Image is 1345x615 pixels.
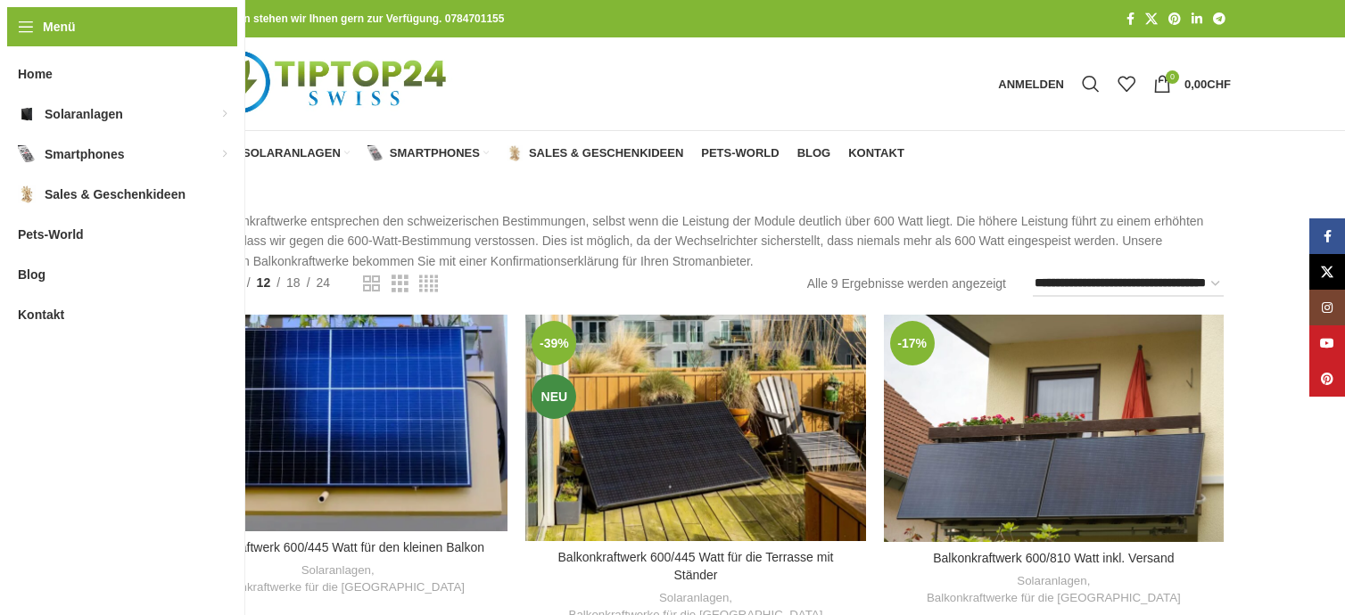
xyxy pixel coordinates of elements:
[45,178,186,210] span: Sales & Geschenkideen
[367,135,489,171] a: Smartphones
[1207,78,1231,91] span: CHF
[177,562,499,595] div: ,
[507,135,683,171] a: Sales & Geschenkideen
[1309,361,1345,397] a: Pinterest Social Link
[998,78,1064,90] span: Anmelden
[419,273,438,295] a: Rasteransicht 4
[18,105,36,123] img: Solaranlagen
[168,76,491,90] a: Logo der Website
[191,540,484,554] a: Balkonkraftwerk 600/445 Watt für den kleinen Balkon
[310,273,337,292] a: 24
[1186,7,1208,31] a: LinkedIn Social Link
[1184,78,1231,91] bdi: 0,00
[45,98,123,130] span: Solaranlagen
[797,135,831,171] a: Blog
[532,374,576,419] span: Neu
[927,590,1181,607] a: Balkonkraftwerke für die [GEOGRAPHIC_DATA]
[18,185,36,203] img: Sales & Geschenkideen
[168,37,491,130] img: Tiptop24 Nachhaltige & Faire Produkte
[701,135,779,171] a: Pets-World
[1033,271,1224,297] select: Shop-Reihenfolge
[1121,7,1140,31] a: Facebook Social Link
[893,573,1215,606] div: ,
[18,258,45,291] span: Blog
[933,551,1174,565] a: Balkonkraftwerk 600/810 Watt inkl. Versand
[317,275,331,290] span: 24
[797,146,831,160] span: Blog
[507,145,523,161] img: Sales & Geschenkideen
[659,590,729,607] a: Solaranlagen
[18,218,84,250] span: Pets-World
[1144,66,1240,102] a: 0 0,00CHF
[367,145,384,161] img: Smartphones
[532,321,576,365] span: -39%
[168,315,507,531] a: Balkonkraftwerk 600/445 Watt für den kleinen Balkon
[1309,218,1345,254] a: Facebook Social Link
[848,146,904,160] span: Kontakt
[168,12,504,25] strong: Bei allen Fragen stehen wir Ihnen gern zur Verfügung. 0784701155
[210,579,465,596] a: Balkonkraftwerke für die [GEOGRAPHIC_DATA]
[529,146,683,160] span: Sales & Geschenkideen
[1309,325,1345,361] a: YouTube Social Link
[848,135,904,171] a: Kontakt
[390,146,480,160] span: Smartphones
[286,275,301,290] span: 18
[1309,254,1345,290] a: X Social Link
[1140,7,1163,31] a: X Social Link
[43,17,76,37] span: Menü
[807,274,1006,293] p: Alle 9 Ergebnisse werden angezeigt
[251,273,277,292] a: 12
[363,273,380,295] a: Rasteransicht 2
[525,315,865,541] a: Balkonkraftwerk 600/445 Watt für die Terrasse mit Ständer
[18,58,53,90] span: Home
[280,273,307,292] a: 18
[890,321,935,365] span: -17%
[159,135,913,171] div: Hauptnavigation
[220,135,350,171] a: Solaranlagen
[1073,66,1109,102] a: Suche
[1017,573,1086,590] a: Solaranlagen
[1309,290,1345,325] a: Instagram Social Link
[18,145,36,163] img: Smartphones
[1163,7,1186,31] a: Pinterest Social Link
[168,211,1231,271] p: Unsere Balkonkraftwerke entsprechen den schweizerischen Bestimmungen, selbst wenn die Leistung de...
[1208,7,1231,31] a: Telegram Social Link
[558,550,834,582] a: Balkonkraftwerk 600/445 Watt für die Terrasse mit Ständer
[1109,66,1144,102] div: Meine Wunschliste
[701,146,779,160] span: Pets-World
[243,146,341,160] span: Solaranlagen
[1166,70,1179,84] span: 0
[989,66,1073,102] a: Anmelden
[884,315,1224,542] a: Balkonkraftwerk 600/810 Watt inkl. Versand
[257,275,271,290] span: 12
[45,138,124,170] span: Smartphones
[301,562,371,579] a: Solaranlagen
[392,273,408,295] a: Rasteransicht 3
[18,299,64,331] span: Kontakt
